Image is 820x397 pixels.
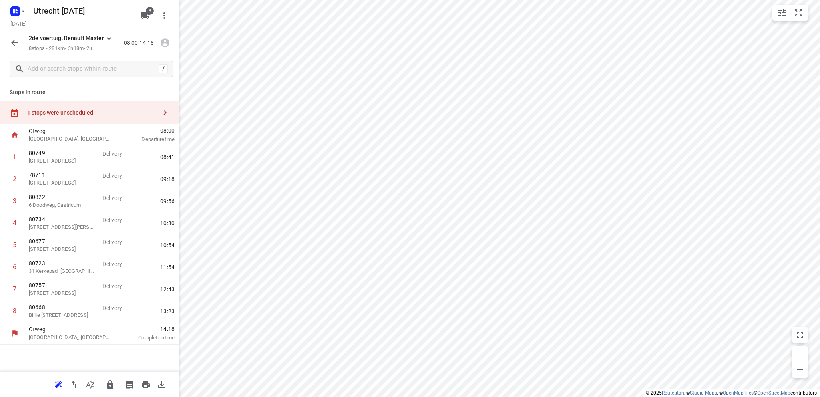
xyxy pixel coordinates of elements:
[29,303,96,311] p: 80668
[122,334,175,342] p: Completion time
[29,215,96,223] p: 80734
[29,193,96,201] p: 80822
[27,109,157,116] div: 1 stops were unscheduled
[13,263,16,271] div: 6
[160,219,175,227] span: 10:30
[146,7,154,15] span: 3
[29,259,96,267] p: 80723
[29,267,96,275] p: 31 Kerkepad, [GEOGRAPHIC_DATA]
[690,390,717,396] a: Stadia Maps
[29,45,114,52] p: 8 stops • 281km • 6h18m • 2u
[160,241,175,249] span: 10:54
[29,179,96,187] p: 9 De Tiemenlaan, IJmuiden
[102,202,107,208] span: —
[82,380,98,388] span: Sort by time window
[157,39,173,46] span: Assign driver
[102,172,132,180] p: Delivery
[102,260,132,268] p: Delivery
[102,290,107,296] span: —
[29,311,96,319] p: Billie Holidaystraat 14, Amsterdam
[102,282,132,290] p: Delivery
[28,63,159,75] input: Add or search stops within route
[29,127,112,135] p: Otweg
[102,180,107,186] span: —
[29,237,96,245] p: 80677
[13,285,16,293] div: 7
[122,325,175,333] span: 14:18
[13,153,16,161] div: 1
[29,325,112,333] p: Otweg
[13,197,16,205] div: 3
[66,380,82,388] span: Reverse route
[723,390,754,396] a: OpenMapTiles
[29,157,96,165] p: 31 Achtermeerstraat, Hoofddorp
[102,304,132,312] p: Delivery
[154,380,170,388] span: Download route
[790,5,806,21] button: Fit zoom
[13,307,16,315] div: 8
[102,377,118,393] button: Lock route
[122,127,175,135] span: 08:00
[102,150,132,158] p: Delivery
[29,281,96,289] p: 80757
[102,158,107,164] span: —
[29,289,96,297] p: 47 Port Saidweg, Purmerend
[29,333,112,341] p: [GEOGRAPHIC_DATA], [GEOGRAPHIC_DATA]
[122,135,175,143] p: Departure time
[102,216,132,224] p: Delivery
[138,380,154,388] span: Print route
[160,175,175,183] span: 09:18
[7,19,30,28] h5: Project date
[29,34,104,42] p: 2de voertuig, Renault Master
[774,5,790,21] button: Map settings
[102,194,132,202] p: Delivery
[29,171,96,179] p: 78711
[102,312,107,318] span: —
[102,246,107,252] span: —
[29,223,96,231] p: [STREET_ADDRESS][PERSON_NAME]
[13,241,16,249] div: 5
[160,153,175,161] span: 08:41
[30,4,134,17] h5: Rename
[13,175,16,183] div: 2
[50,380,66,388] span: Reoptimize route
[772,5,808,21] div: small contained button group
[102,224,107,230] span: —
[137,8,153,24] button: 3
[29,149,96,157] p: 80749
[10,88,170,97] p: Stops in route
[13,219,16,227] div: 4
[122,380,138,388] span: Print shipping labels
[757,390,790,396] a: OpenStreetMap
[156,8,172,24] button: More
[124,39,157,47] p: 08:00-14:18
[160,197,175,205] span: 09:56
[160,307,175,315] span: 13:23
[160,263,175,271] span: 11:54
[29,245,96,253] p: Parallelweg 33, Sint Pancras
[662,390,684,396] a: Routetitan
[160,285,175,293] span: 12:43
[29,135,112,143] p: [GEOGRAPHIC_DATA], [GEOGRAPHIC_DATA]
[159,64,168,73] div: /
[102,238,132,246] p: Delivery
[646,390,817,396] li: © 2025 , © , © © contributors
[102,268,107,274] span: —
[29,201,96,209] p: 6 Doodweg, Castricum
